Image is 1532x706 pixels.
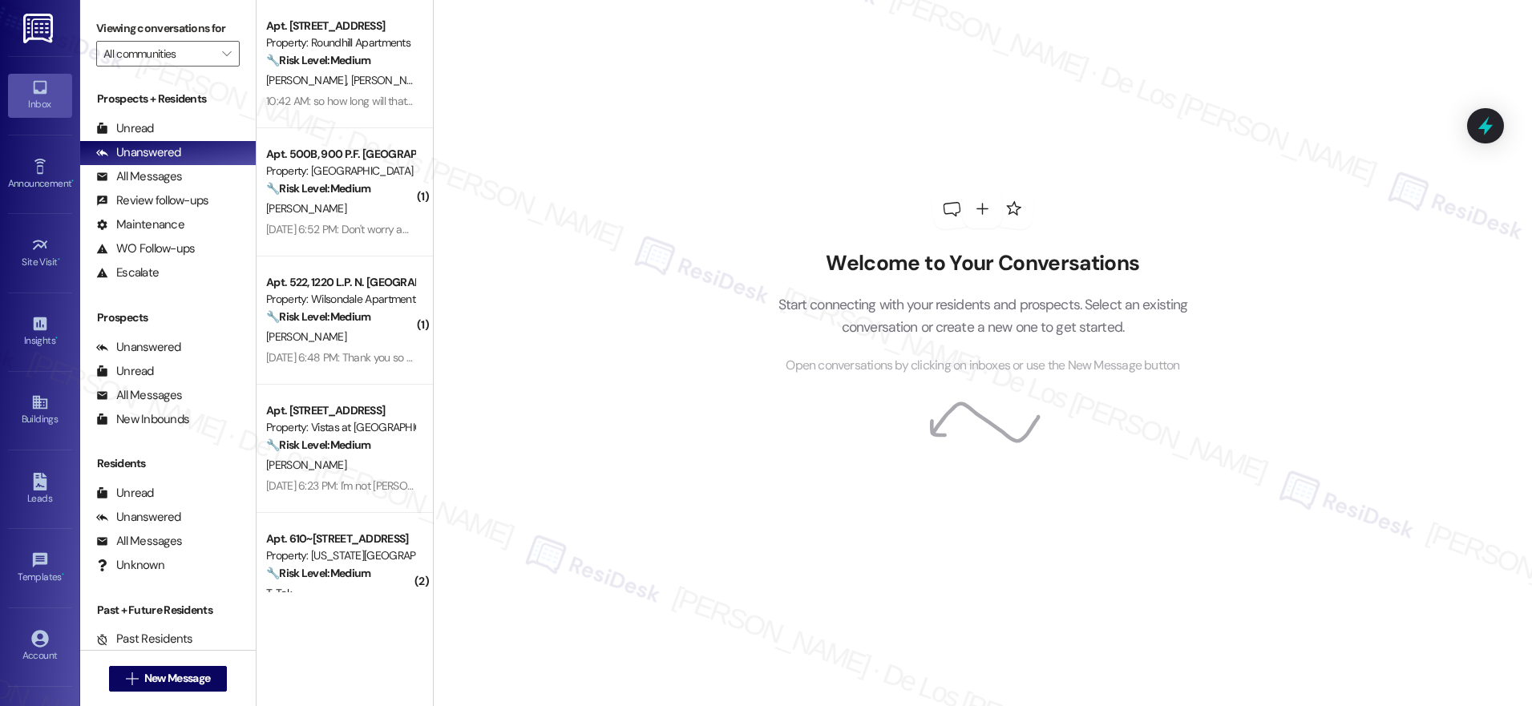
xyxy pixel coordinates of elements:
div: Maintenance [96,216,184,233]
label: Viewing conversations for [96,16,240,41]
div: Unread [96,363,154,380]
div: Past + Future Residents [80,602,256,619]
div: All Messages [96,387,182,404]
a: Account [8,625,72,668]
div: [DATE] 6:48 PM: Thank you so much. [266,350,435,365]
button: New Message [109,666,228,692]
div: [DATE] 6:23 PM: I'm not [PERSON_NAME] you have the wrong number [266,478,587,493]
a: Site Visit • [8,232,72,275]
strong: 🔧 Risk Level: Medium [266,309,370,324]
a: Insights • [8,310,72,353]
div: Unread [96,120,154,137]
strong: 🔧 Risk Level: Medium [266,438,370,452]
div: Apt. 610~[STREET_ADDRESS] [266,531,414,547]
div: Apt. [STREET_ADDRESS] [266,18,414,34]
div: Apt. 522, 1220 L.P. N. [GEOGRAPHIC_DATA] [266,274,414,291]
span: [PERSON_NAME] [266,73,351,87]
div: Property: Wilsondale Apartments [266,291,414,308]
div: WO Follow-ups [96,240,195,257]
img: ResiDesk Logo [23,14,56,43]
div: New Inbounds [96,411,189,428]
span: Open conversations by clicking on inboxes or use the New Message button [786,356,1179,376]
div: Past Residents [96,631,193,648]
i:  [126,672,138,685]
input: All communities [103,41,214,67]
span: T. Tok [266,586,292,600]
i:  [222,47,231,60]
h2: Welcome to Your Conversations [754,251,1212,276]
span: [PERSON_NAME] [266,329,346,344]
div: All Messages [96,533,182,550]
span: • [55,333,58,344]
div: Review follow-ups [96,192,208,209]
div: Apt. 500B, 900 P.F. [GEOGRAPHIC_DATA] [266,146,414,163]
div: 10:42 AM: so how long will that take because its been over a month reporting to have the tow truc... [266,94,761,108]
div: Unknown [96,557,164,574]
div: Apt. [STREET_ADDRESS] [266,402,414,419]
div: Unanswered [96,339,181,356]
div: Property: Roundhill Apartments [266,34,414,51]
span: [PERSON_NAME] [266,201,346,216]
a: Leads [8,468,72,511]
div: Property: Vistas at [GEOGRAPHIC_DATA] [266,419,414,436]
strong: 🔧 Risk Level: Medium [266,53,370,67]
a: Inbox [8,74,72,117]
span: New Message [144,670,210,687]
div: Unanswered [96,509,181,526]
div: Property: [GEOGRAPHIC_DATA] [266,163,414,180]
strong: 🔧 Risk Level: Medium [266,181,370,196]
div: All Messages [96,168,182,185]
div: [DATE] 6:52 PM: Don't worry about it. I was just venting. Every time I have a problem I will docu... [266,222,792,236]
div: Unread [96,485,154,502]
a: Buildings [8,389,72,432]
span: • [71,175,74,187]
div: Unanswered [96,144,181,161]
div: Prospects + Residents [80,91,256,107]
div: Residents [80,455,256,472]
strong: 🔧 Risk Level: Medium [266,566,370,580]
div: Property: [US_STATE][GEOGRAPHIC_DATA] Apartments [266,547,414,564]
a: Templates • [8,547,72,590]
span: • [62,569,64,580]
div: Escalate [96,264,159,281]
span: • [58,254,60,265]
p: Start connecting with your residents and prospects. Select an existing conversation or create a n... [754,293,1212,339]
span: [PERSON_NAME] [266,458,346,472]
div: Prospects [80,309,256,326]
span: [PERSON_NAME] [350,73,430,87]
